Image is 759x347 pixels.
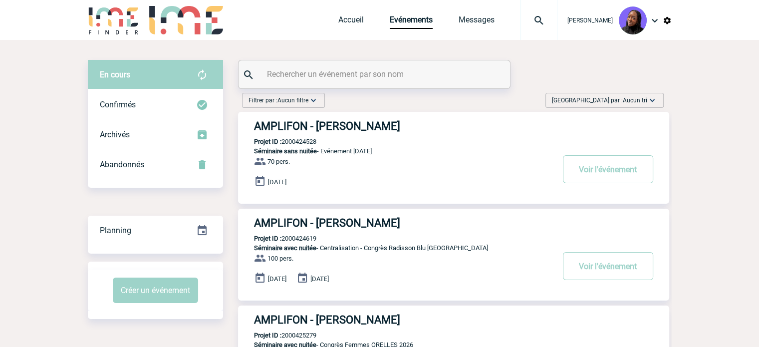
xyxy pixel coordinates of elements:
span: [DATE] [310,275,329,283]
span: Séminaire avec nuitée [254,244,316,252]
b: Projet ID : [254,235,281,242]
span: En cours [100,70,130,79]
span: Abandonnés [100,160,144,169]
img: 131349-0.png [619,6,647,34]
p: 2000425279 [238,332,316,339]
b: Projet ID : [254,138,281,145]
button: Créer un événement [113,278,198,303]
span: Aucun filtre [277,97,308,104]
div: Retrouvez ici tous vos événements annulés [88,150,223,180]
div: Retrouvez ici tous les événements que vous avez décidé d'archiver [88,120,223,150]
span: [DATE] [268,178,286,186]
span: 100 pers. [267,255,293,262]
span: [GEOGRAPHIC_DATA] par : [552,95,647,105]
button: Voir l'événement [563,252,653,280]
p: 2000424619 [238,235,316,242]
h3: AMPLIFON - [PERSON_NAME] [254,314,553,326]
h3: AMPLIFON - [PERSON_NAME] [254,120,553,132]
span: Confirmés [100,100,136,109]
p: - Evénement [DATE] [238,147,553,155]
a: Accueil [338,15,364,29]
span: Séminaire sans nuitée [254,147,317,155]
span: Archivés [100,130,130,139]
img: baseline_expand_more_white_24dp-b.png [308,95,318,105]
b: Projet ID : [254,332,281,339]
a: Planning [88,215,223,245]
a: Evénements [390,15,433,29]
a: AMPLIFON - [PERSON_NAME] [238,120,669,132]
span: Aucun tri [623,97,647,104]
div: Retrouvez ici tous vos évènements avant confirmation [88,60,223,90]
h3: AMPLIFON - [PERSON_NAME] [254,217,553,229]
p: 2000424528 [238,138,316,145]
img: baseline_expand_more_white_24dp-b.png [647,95,657,105]
a: AMPLIFON - [PERSON_NAME] [238,217,669,229]
a: Messages [459,15,495,29]
p: - Centralisation - Congrès Radisson Blu [GEOGRAPHIC_DATA] [238,244,553,252]
span: [PERSON_NAME] [567,17,613,24]
img: IME-Finder [88,6,140,34]
span: 70 pers. [267,158,290,165]
span: [DATE] [268,275,286,283]
div: Retrouvez ici tous vos événements organisés par date et état d'avancement [88,216,223,246]
button: Voir l'événement [563,155,653,183]
span: Planning [100,226,131,235]
span: Filtrer par : [249,95,308,105]
a: AMPLIFON - [PERSON_NAME] [238,314,669,326]
input: Rechercher un événement par son nom [264,67,487,81]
